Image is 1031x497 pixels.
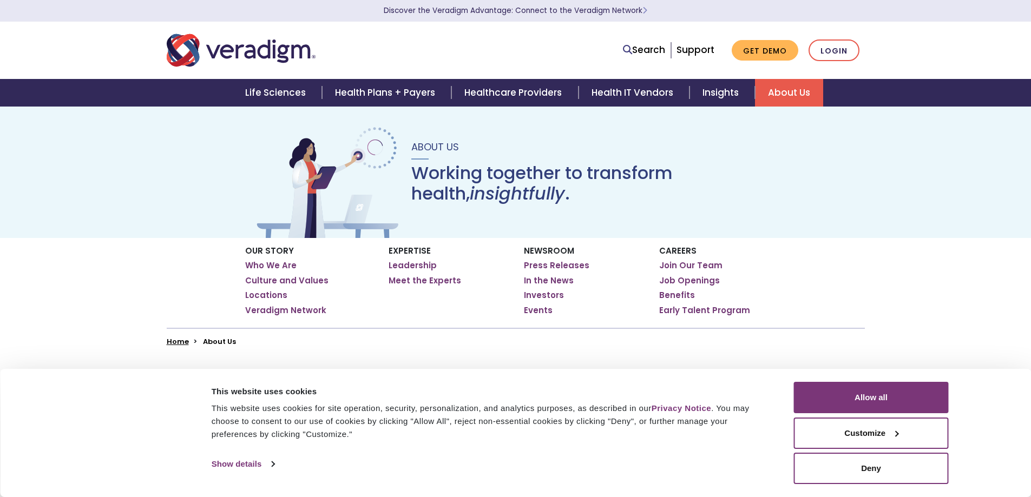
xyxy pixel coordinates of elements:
[659,275,720,286] a: Job Openings
[245,275,329,286] a: Culture and Values
[659,305,750,316] a: Early Talent Program
[524,275,574,286] a: In the News
[659,260,723,271] a: Join Our Team
[167,32,316,68] img: Veradigm logo
[623,43,665,57] a: Search
[794,418,949,449] button: Customize
[794,382,949,413] button: Allow all
[389,275,461,286] a: Meet the Experts
[245,260,297,271] a: Who We Are
[212,456,274,472] a: Show details
[579,79,689,107] a: Health IT Vendors
[524,305,553,316] a: Events
[524,290,564,301] a: Investors
[794,453,949,484] button: Deny
[245,290,287,301] a: Locations
[322,79,451,107] a: Health Plans + Payers
[524,260,589,271] a: Press Releases
[732,40,798,61] a: Get Demo
[212,385,770,398] div: This website uses cookies
[659,290,695,301] a: Benefits
[384,5,647,16] a: Discover the Veradigm Advantage: Connect to the Veradigm NetworkLearn More
[652,403,711,413] a: Privacy Notice
[677,43,714,56] a: Support
[212,402,770,441] div: This website uses cookies for site operation, security, personalization, and analytics purposes, ...
[389,260,437,271] a: Leadership
[245,305,326,316] a: Veradigm Network
[232,79,322,107] a: Life Sciences
[755,79,823,107] a: About Us
[167,336,189,347] a: Home
[642,5,647,16] span: Learn More
[411,140,459,154] span: About Us
[689,79,755,107] a: Insights
[451,79,578,107] a: Healthcare Providers
[809,39,859,62] a: Login
[470,181,565,206] em: insightfully
[411,163,777,204] h1: Working together to transform health, .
